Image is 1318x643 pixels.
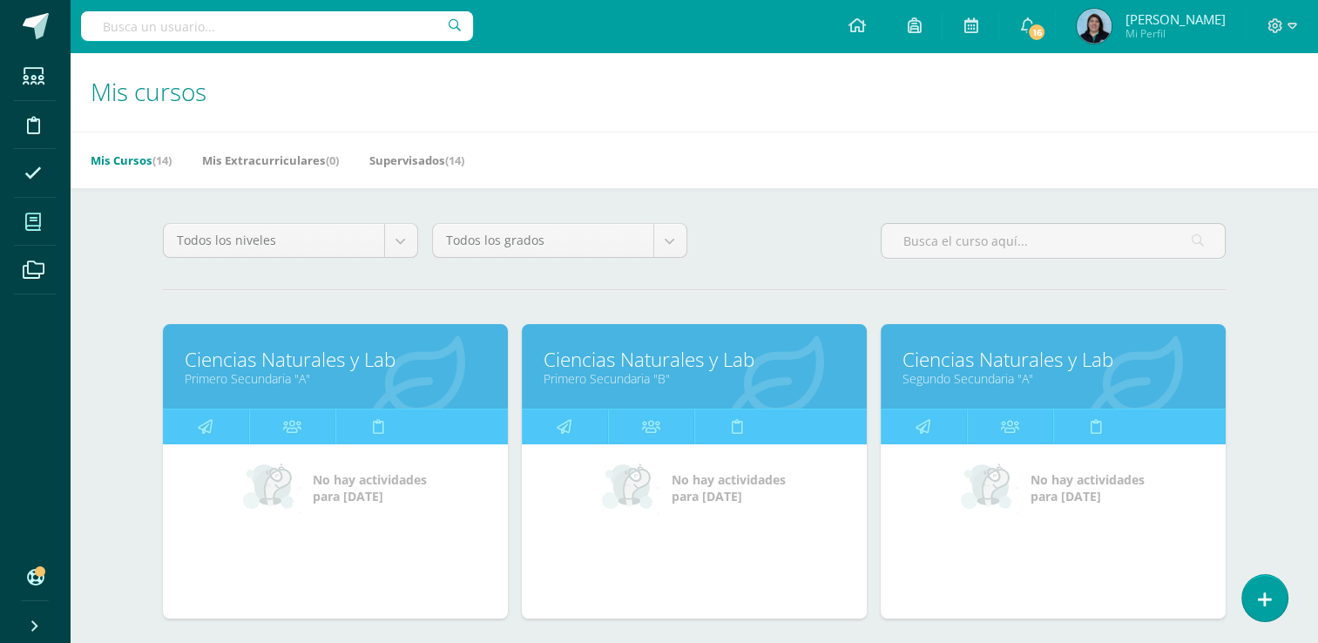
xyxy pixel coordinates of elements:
a: Supervisados(14) [369,146,464,174]
span: No hay actividades para [DATE] [313,471,427,504]
img: no_activities_small.png [243,462,301,514]
a: Todos los niveles [164,224,417,257]
a: Ciencias Naturales y Lab [544,346,845,373]
img: no_activities_small.png [961,462,1018,514]
span: (14) [445,152,464,168]
span: No hay actividades para [DATE] [672,471,786,504]
a: Ciencias Naturales y Lab [185,346,486,373]
span: Mi Perfil [1125,26,1225,41]
span: 16 [1027,23,1046,42]
span: (0) [326,152,339,168]
span: No hay actividades para [DATE] [1031,471,1145,504]
input: Busca el curso aquí... [882,224,1225,258]
span: Mis cursos [91,75,206,108]
span: [PERSON_NAME] [1125,10,1225,28]
span: (14) [152,152,172,168]
a: Primero Secundaria "B" [544,370,845,387]
a: Mis Cursos(14) [91,146,172,174]
a: Todos los grados [433,224,686,257]
a: Mis Extracurriculares(0) [202,146,339,174]
img: no_activities_small.png [602,462,659,514]
a: Segundo Secundaria "A" [902,370,1204,387]
span: Todos los grados [446,224,640,257]
img: afd8b2c61c88d9f71537f30f7f279c5d.png [1077,9,1112,44]
a: Ciencias Naturales y Lab [902,346,1204,373]
span: Todos los niveles [177,224,371,257]
a: Primero Secundaria "A" [185,370,486,387]
input: Busca un usuario... [81,11,473,41]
